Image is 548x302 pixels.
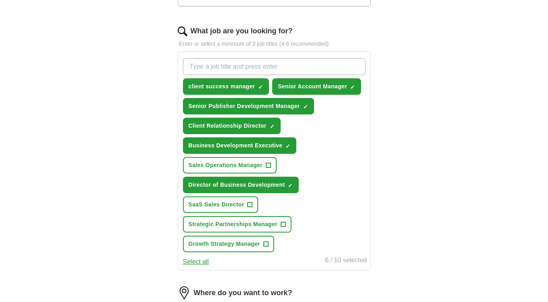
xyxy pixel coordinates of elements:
[183,137,297,154] button: Business Development Executive✓
[194,288,292,298] label: Where do you want to work?
[270,123,275,130] span: ✓
[183,98,314,114] button: Senior Publisher Development Manager✓
[189,102,300,110] span: Senior Publisher Development Manager
[189,240,260,248] span: Growth Strategy Manager
[303,104,308,110] span: ✓
[178,286,191,299] img: location.png
[189,122,267,130] span: Client Relationship Director
[278,82,347,91] span: Senior Account Manager
[183,216,291,233] button: Strategic Partnerships Manager
[189,220,277,229] span: Strategic Partnerships Manager
[191,26,293,37] label: What job are you looking for?
[350,84,355,90] span: ✓
[189,82,255,91] span: client success manager
[285,143,290,149] span: ✓
[258,84,263,90] span: ✓
[189,200,244,209] span: SaaS Sales Director
[183,118,281,134] button: Client Relationship Director✓
[183,78,269,95] button: client success manager✓
[183,177,299,193] button: Director of Business Development✓
[183,58,365,75] input: Type a job title and press enter
[189,181,285,189] span: Director of Business Development
[183,257,209,267] button: Select all
[178,40,371,48] p: Enter or select a minimum of 3 job titles (4-8 recommended)
[178,27,187,36] img: search.png
[189,141,283,150] span: Business Development Executive
[325,255,367,267] div: 6 / 10 selected
[272,78,361,95] button: Senior Account Manager✓
[183,236,274,252] button: Growth Strategy Manager
[288,182,293,189] span: ✓
[183,196,259,213] button: SaaS Sales Director
[189,161,263,169] span: Sales Operations Manager
[183,157,277,173] button: Sales Operations Manager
